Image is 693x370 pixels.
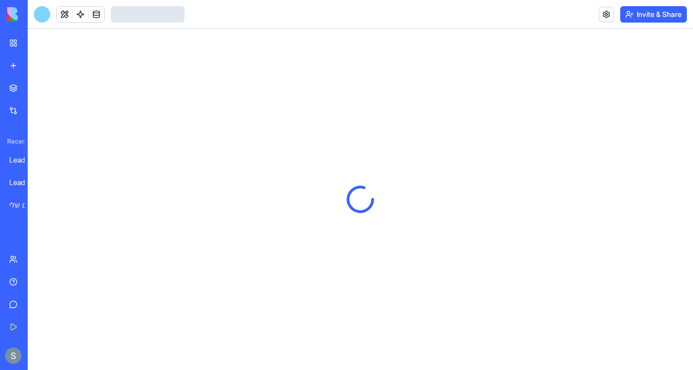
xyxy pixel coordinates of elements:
div: Lead Enrichment Hub [9,177,38,188]
div: Lead Enrichment Pro [9,155,38,165]
a: Lead Enrichment Pro [3,150,44,170]
span: Recent [3,137,25,146]
a: Lead Enrichment Hub [3,172,44,193]
div: ספר המתכונים שלי [9,200,38,210]
img: logo [7,7,71,22]
a: ספר המתכונים שלי [3,195,44,215]
button: Invite & Share [620,6,687,23]
img: ACg8ocKnDTHbS00rqwWSHQfXf8ia04QnQtz5EDX_Ef5UNrjqV-k=s96-c [5,347,22,364]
